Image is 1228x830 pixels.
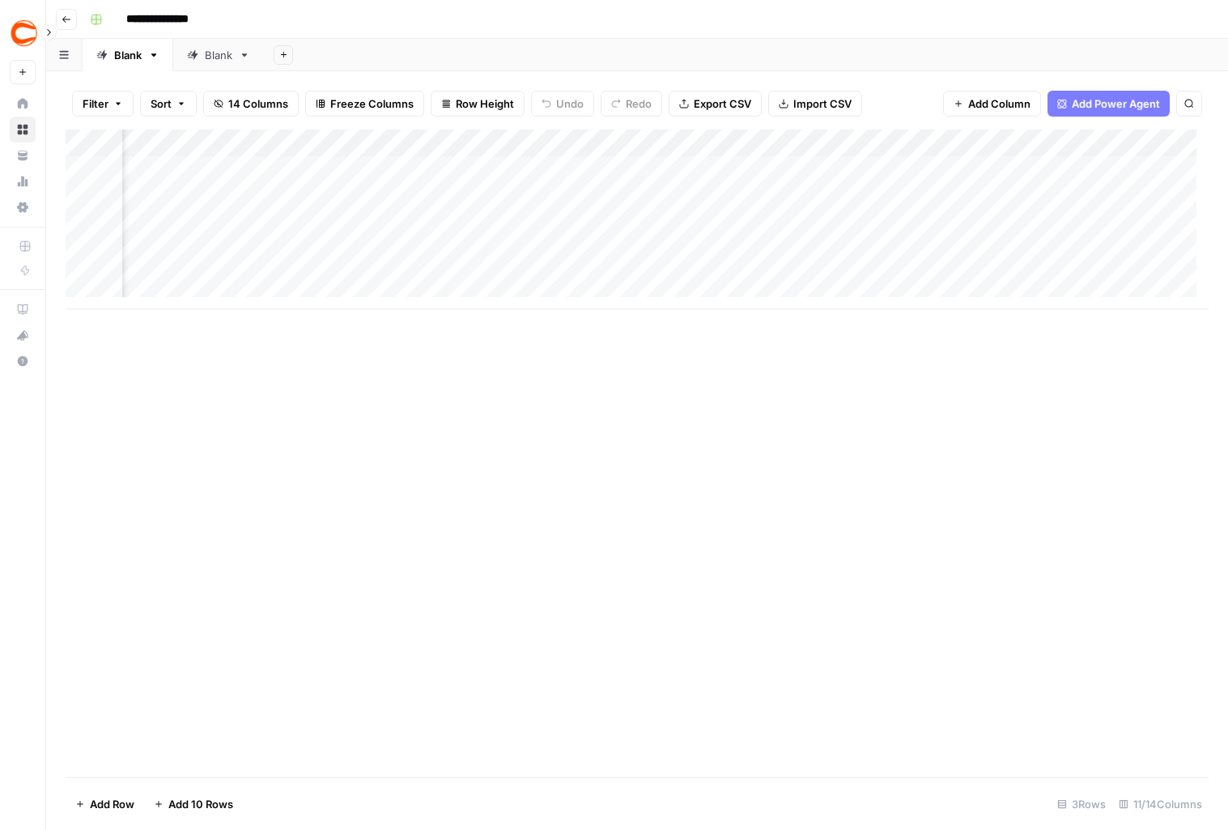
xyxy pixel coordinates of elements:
[1051,791,1112,817] div: 3 Rows
[10,143,36,168] a: Your Data
[556,96,584,112] span: Undo
[694,96,751,112] span: Export CSV
[601,91,662,117] button: Redo
[305,91,424,117] button: Freeze Columns
[1112,791,1209,817] div: 11/14 Columns
[11,323,35,347] div: What's new?
[203,91,299,117] button: 14 Columns
[330,96,414,112] span: Freeze Columns
[173,39,264,71] a: Blank
[151,96,172,112] span: Sort
[72,91,134,117] button: Filter
[83,96,108,112] span: Filter
[10,348,36,374] button: Help + Support
[1047,91,1170,117] button: Add Power Agent
[228,96,288,112] span: 14 Columns
[90,796,134,812] span: Add Row
[968,96,1030,112] span: Add Column
[793,96,852,112] span: Import CSV
[83,39,173,71] a: Blank
[144,791,243,817] button: Add 10 Rows
[10,296,36,322] a: AirOps Academy
[205,47,232,63] div: Blank
[10,322,36,348] button: What's new?
[140,91,197,117] button: Sort
[669,91,762,117] button: Export CSV
[168,796,233,812] span: Add 10 Rows
[531,91,594,117] button: Undo
[10,117,36,143] a: Browse
[1072,96,1160,112] span: Add Power Agent
[10,168,36,194] a: Usage
[626,96,652,112] span: Redo
[66,791,144,817] button: Add Row
[768,91,862,117] button: Import CSV
[114,47,142,63] div: Blank
[431,91,525,117] button: Row Height
[10,194,36,220] a: Settings
[943,91,1041,117] button: Add Column
[10,91,36,117] a: Home
[456,96,514,112] span: Row Height
[10,13,36,53] button: Workspace: Covers
[10,19,39,48] img: Covers Logo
